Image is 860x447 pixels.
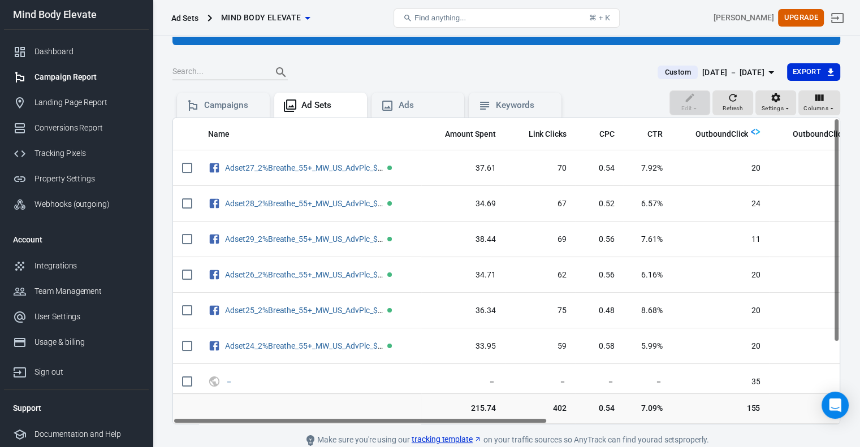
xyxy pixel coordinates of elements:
div: Property Settings [34,173,140,185]
li: Account [4,226,149,253]
span: Refresh [723,103,743,114]
span: 7.92% [633,163,663,174]
input: Search... [172,65,263,80]
a: Conversions Report [4,115,149,141]
span: 8.68% [633,305,663,316]
a: User Settings [4,304,149,329]
svg: UTM & Web Traffic [208,375,221,388]
div: Campaigns [204,99,261,111]
span: － [633,376,663,388]
span: Adset25_2%Breathe_55+_MW_US_AdvPlc_$15 [225,306,385,314]
a: Sign out [4,355,149,385]
div: Documentation and Help [34,428,140,440]
div: Integrations [34,260,140,272]
span: 215.74 [430,403,496,414]
button: Find anything...⌘ + K [394,8,620,28]
span: 6.57% [633,198,663,210]
div: Campaign Report [34,71,140,83]
span: － [585,376,615,388]
span: Adset26_2%Breathe_55+_MW_US_AdvPlc_$15 [225,271,385,279]
a: Adset24_2%Breathe_55+_MW_US_AdvPlc_$15 [225,341,386,350]
span: 0.56 [585,234,615,245]
div: Tracking Pixels [34,147,140,159]
div: Ad Sets [171,12,198,24]
div: Webhooks (outgoing) [34,198,140,210]
span: 20 [681,270,760,281]
button: Custom[DATE] － [DATE] [649,63,786,82]
span: － [225,377,235,385]
span: 62 [514,270,567,281]
span: The number of clicks on links within the ad that led to advertiser-specified destinations [529,127,567,141]
span: The average cost for each link click [599,127,615,141]
div: Make sure you're using our on your traffic sources so AnyTrack can find your ad sets properly. [252,433,761,447]
a: Tracking Pixels [4,141,149,166]
svg: Facebook Ads [208,339,221,353]
span: 0.52 [585,198,615,210]
span: The estimated total amount of money you've spent on your campaign, ad set or ad during its schedule. [445,127,496,141]
span: Amount Spent [445,129,496,140]
span: 69 [514,234,567,245]
span: 11 [681,234,760,245]
span: 20 [681,163,760,174]
span: 34.69 [430,198,496,210]
span: 75 [514,305,567,316]
span: － [514,376,567,388]
span: 33.95 [430,341,496,352]
span: Name [208,129,230,140]
svg: Facebook Ads [208,197,221,210]
a: Integrations [4,253,149,279]
span: 402 [514,403,567,414]
svg: Facebook Ads [208,303,221,317]
div: scrollable content [173,118,840,424]
span: Active [387,308,392,313]
span: Adset29_2%Breathe_55+_MW_US_AdvPlc_$15 [225,235,385,243]
a: Landing Page Report [4,90,149,115]
span: 70 [514,163,567,174]
span: 67 [514,198,567,210]
a: Campaign Report [4,64,149,90]
div: Open Intercom Messenger [822,392,849,419]
span: 5.99% [633,341,663,352]
svg: Facebook Ads [208,268,221,281]
span: Custom [660,67,695,78]
a: Sign out [824,5,851,32]
span: 0.54 [585,403,615,414]
a: Team Management [4,279,149,304]
a: Adset26_2%Breathe_55+_MW_US_AdvPlc_$15 [225,270,386,279]
span: OutboundClick [681,129,748,140]
div: [DATE] － [DATE] [702,66,764,80]
span: 20 [681,341,760,352]
span: Active [387,166,392,170]
span: 59 [514,341,567,352]
span: The average cost for each link click [585,127,615,141]
span: Settings [762,103,784,114]
div: User Settings [34,311,140,323]
span: The percentage of times people saw your ad and performed a link click [647,127,663,141]
button: Export [787,63,840,81]
span: Columns [803,103,828,114]
div: Sign out [34,366,140,378]
a: Webhooks (outgoing) [4,192,149,217]
span: 7.09% [633,403,663,414]
svg: Facebook Ads [208,161,221,175]
span: 20 [681,305,760,316]
span: CTR [647,129,663,140]
span: Active [387,201,392,206]
span: OutboundClick [695,129,748,140]
span: 24 [681,198,760,210]
button: Mind Body Elevate [217,7,315,28]
a: Dashboard [4,39,149,64]
span: － [430,376,496,388]
span: Adset27_2%Breathe_55+_MW_US_AdvPlc_$15 [225,164,385,172]
span: 0.54 [585,163,615,174]
span: The estimated total amount of money you've spent on your campaign, ad set or ad during its schedule. [430,127,496,141]
svg: Facebook Ads [208,232,221,246]
img: Logo [751,127,760,136]
a: Adset25_2%Breathe_55+_MW_US_AdvPlc_$15 [225,306,386,315]
span: 0.48 [585,305,615,316]
span: Mind Body Elevate [221,11,301,25]
span: 37.61 [430,163,496,174]
span: Adset28_2%Breathe_55+_MW_US_AdvPlc_$15 [225,199,385,207]
span: 35 [681,376,760,388]
a: tracking template [412,433,482,445]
